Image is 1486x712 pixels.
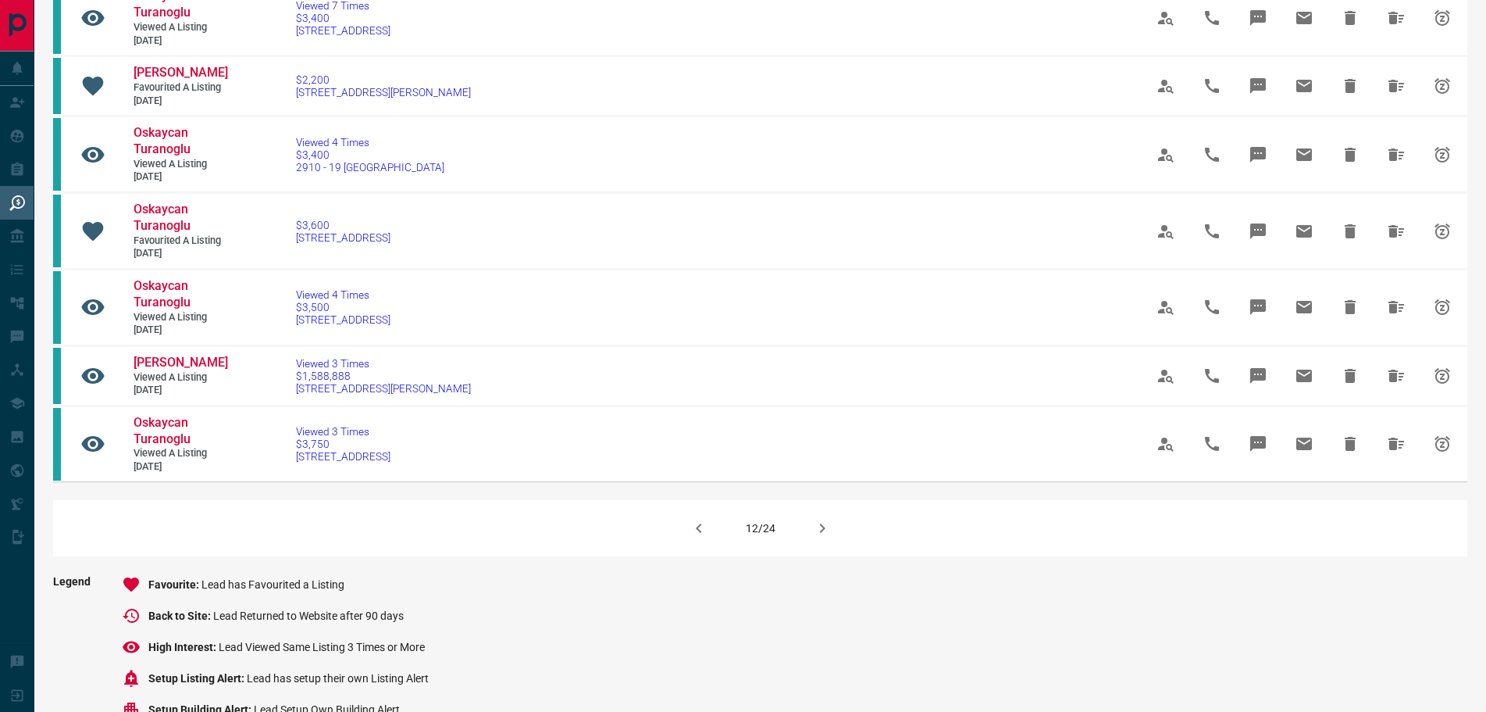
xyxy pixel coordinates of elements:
[1377,213,1415,250] span: Hide All from Oskaycan Turanoglu
[134,278,191,309] span: Oskaycan Turanoglu
[296,231,390,244] span: [STREET_ADDRESS]
[1239,288,1277,326] span: Message
[134,65,227,81] a: [PERSON_NAME]
[1424,357,1461,395] span: Snooze
[1285,357,1323,395] span: Email
[296,370,471,382] span: $1,588,888
[1193,288,1231,326] span: Call
[134,34,227,48] span: [DATE]
[1147,136,1185,174] span: View Profile
[1239,425,1277,463] span: Message
[1285,288,1323,326] span: Email
[148,610,213,622] span: Back to Site
[1377,288,1415,326] span: Hide All from Oskaycan Turanoglu
[134,170,227,184] span: [DATE]
[1147,288,1185,326] span: View Profile
[296,450,390,463] span: [STREET_ADDRESS]
[296,136,444,174] a: Viewed 4 Times$3,4002910 - 19 [GEOGRAPHIC_DATA]
[1147,67,1185,105] span: View Profile
[1377,136,1415,174] span: Hide All from Oskaycan Turanoglu
[134,125,227,158] a: Oskaycan Turanoglu
[1377,67,1415,105] span: Hide All from Crystal Tse
[1424,213,1461,250] span: Snooze
[296,382,471,395] span: [STREET_ADDRESS][PERSON_NAME]
[1147,425,1185,463] span: View Profile
[1239,136,1277,174] span: Message
[53,348,61,404] div: condos.ca
[134,355,227,371] a: [PERSON_NAME]
[134,202,227,234] a: Oskaycan Turanoglu
[134,311,227,324] span: Viewed a Listing
[201,578,344,591] span: Lead has Favourited a Listing
[1331,136,1369,174] span: Hide
[247,672,429,685] span: Lead has setup their own Listing Alert
[53,195,61,267] div: condos.ca
[134,158,227,171] span: Viewed a Listing
[1239,213,1277,250] span: Message
[296,136,444,148] span: Viewed 4 Times
[53,271,61,344] div: condos.ca
[296,219,390,231] span: $3,600
[134,125,191,156] span: Oskaycan Turanoglu
[134,415,227,448] a: Oskaycan Turanoglu
[1285,67,1323,105] span: Email
[148,672,247,685] span: Setup Listing Alert
[296,73,471,86] span: $2,200
[296,86,471,98] span: [STREET_ADDRESS][PERSON_NAME]
[213,610,404,622] span: Lead Returned to Website after 90 days
[296,357,471,370] span: Viewed 3 Times
[53,408,61,481] div: condos.ca
[134,447,227,460] span: Viewed a Listing
[296,148,444,161] span: $3,400
[134,65,228,80] span: [PERSON_NAME]
[1331,288,1369,326] span: Hide
[219,641,425,653] span: Lead Viewed Same Listing 3 Times or More
[1424,67,1461,105] span: Snooze
[53,118,61,191] div: condos.ca
[296,161,444,174] span: 2910 - 19 [GEOGRAPHIC_DATA]
[296,288,390,326] a: Viewed 4 Times$3,500[STREET_ADDRESS]
[296,288,390,301] span: Viewed 4 Times
[1285,136,1323,174] span: Email
[1193,67,1231,105] span: Call
[134,21,227,34] span: Viewed a Listing
[1193,425,1231,463] span: Call
[296,425,390,463] a: Viewed 3 Times$3,750[STREET_ADDRESS]
[134,355,228,370] span: [PERSON_NAME]
[134,460,227,474] span: [DATE]
[1377,357,1415,395] span: Hide All from Ratika Lihala
[1424,288,1461,326] span: Snooze
[134,278,227,311] a: Oskaycan Turanoglu
[134,384,227,397] span: [DATE]
[1147,213,1185,250] span: View Profile
[134,95,227,108] span: [DATE]
[1193,136,1231,174] span: Call
[1331,67,1369,105] span: Hide
[746,522,775,535] div: 12/24
[148,578,201,591] span: Favourite
[148,641,219,653] span: High Interest
[134,247,227,260] span: [DATE]
[1331,357,1369,395] span: Hide
[296,219,390,244] a: $3,600[STREET_ADDRESS]
[1239,357,1277,395] span: Message
[134,324,227,337] span: [DATE]
[1331,425,1369,463] span: Hide
[53,58,61,114] div: condos.ca
[134,371,227,385] span: Viewed a Listing
[296,301,390,313] span: $3,500
[1424,425,1461,463] span: Snooze
[296,73,471,98] a: $2,200[STREET_ADDRESS][PERSON_NAME]
[1193,213,1231,250] span: Call
[134,81,227,95] span: Favourited a Listing
[1239,67,1277,105] span: Message
[1424,136,1461,174] span: Snooze
[1331,213,1369,250] span: Hide
[134,234,227,248] span: Favourited a Listing
[1193,357,1231,395] span: Call
[296,12,390,24] span: $3,400
[296,438,390,450] span: $3,750
[296,357,471,395] a: Viewed 3 Times$1,588,888[STREET_ADDRESS][PERSON_NAME]
[1147,357,1185,395] span: View Profile
[296,425,390,438] span: Viewed 3 Times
